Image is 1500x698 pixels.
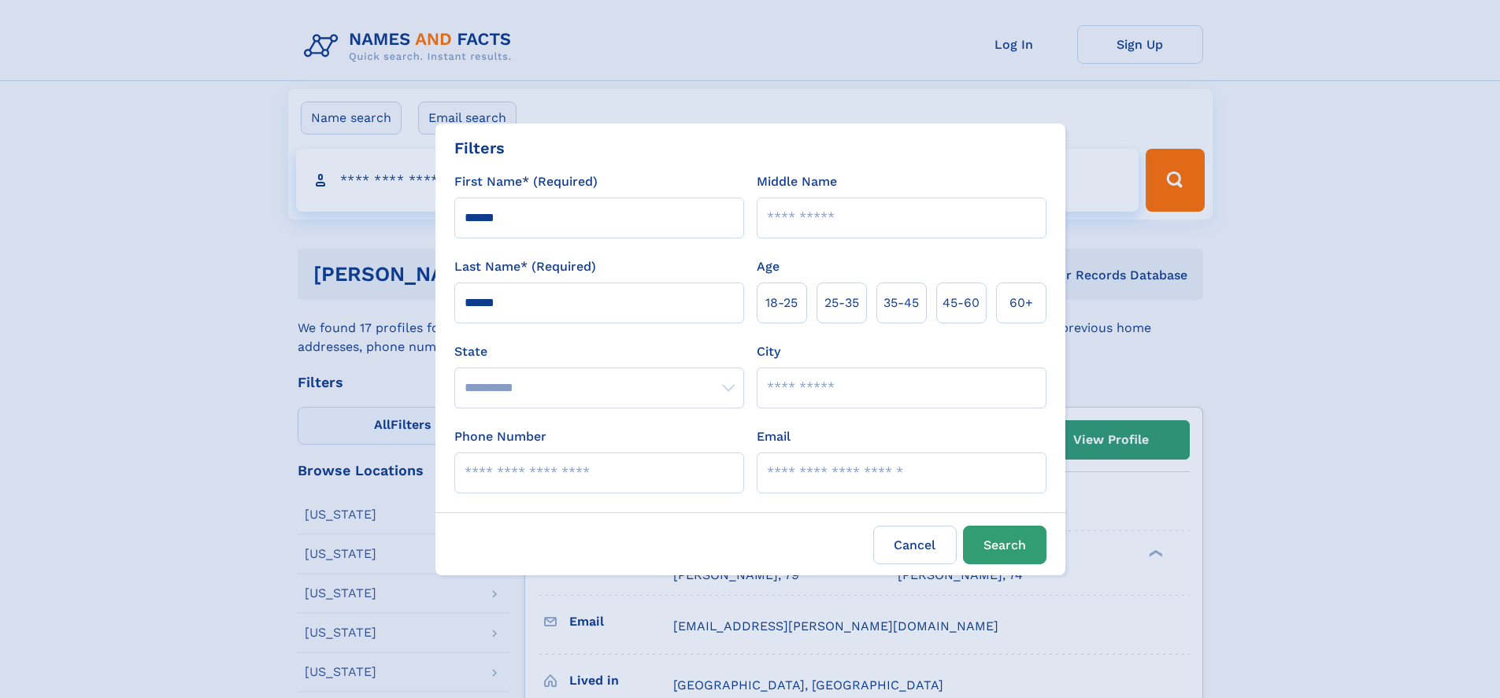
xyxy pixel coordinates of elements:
[873,526,957,564] label: Cancel
[765,294,798,312] span: 18‑25
[454,136,505,160] div: Filters
[454,257,596,276] label: Last Name* (Required)
[757,427,791,446] label: Email
[824,294,859,312] span: 25‑35
[943,294,980,312] span: 45‑60
[454,172,598,191] label: First Name* (Required)
[757,172,837,191] label: Middle Name
[454,427,546,446] label: Phone Number
[757,342,780,361] label: City
[757,257,780,276] label: Age
[883,294,919,312] span: 35‑45
[454,342,744,361] label: State
[1009,294,1033,312] span: 60+
[963,526,1046,564] button: Search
